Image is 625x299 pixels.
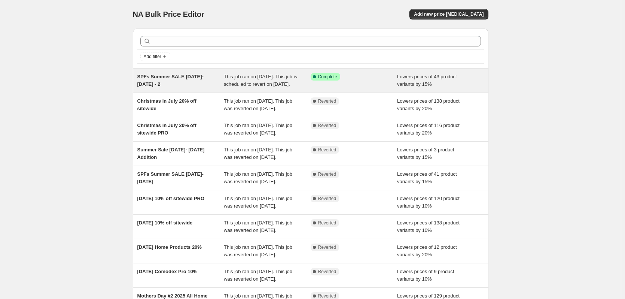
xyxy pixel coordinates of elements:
[224,171,292,184] span: This job ran on [DATE]. This job was reverted on [DATE].
[397,220,460,233] span: Lowers prices of 138 product variants by 10%
[137,74,204,87] span: SPFs Summer SALE [DATE]-[DATE] - 2
[224,123,292,136] span: This job ran on [DATE]. This job was reverted on [DATE].
[414,11,484,17] span: Add new price [MEDICAL_DATA]
[318,147,336,153] span: Reverted
[318,74,337,80] span: Complete
[397,147,454,160] span: Lowers prices of 3 product variants by 15%
[144,54,161,60] span: Add filter
[318,123,336,129] span: Reverted
[397,171,457,184] span: Lowers prices of 41 product variants by 15%
[397,196,460,209] span: Lowers prices of 120 product variants by 10%
[318,220,336,226] span: Reverted
[224,196,292,209] span: This job ran on [DATE]. This job was reverted on [DATE].
[397,123,460,136] span: Lowers prices of 116 product variants by 20%
[137,98,196,111] span: Christmas in July 20% off sitewide
[137,171,204,184] span: SPFs Summer SALE [DATE]-[DATE]
[397,98,460,111] span: Lowers prices of 138 product variants by 20%
[137,244,202,250] span: [DATE] Home Products 20%
[224,269,292,282] span: This job ran on [DATE]. This job was reverted on [DATE].
[397,244,457,257] span: Lowers prices of 12 product variants by 20%
[137,147,205,160] span: Summer Sale [DATE]- [DATE] Addition
[224,244,292,257] span: This job ran on [DATE]. This job was reverted on [DATE].
[137,269,198,274] span: [DATE] Comodex Pro 10%
[224,98,292,111] span: This job ran on [DATE]. This job was reverted on [DATE].
[409,9,488,19] button: Add new price [MEDICAL_DATA]
[397,269,454,282] span: Lowers prices of 9 product variants by 10%
[318,244,336,250] span: Reverted
[318,98,336,104] span: Reverted
[133,10,204,18] span: NA Bulk Price Editor
[318,269,336,275] span: Reverted
[224,74,297,87] span: This job ran on [DATE]. This job is scheduled to revert on [DATE].
[318,196,336,202] span: Reverted
[224,220,292,233] span: This job ran on [DATE]. This job was reverted on [DATE].
[318,293,336,299] span: Reverted
[224,147,292,160] span: This job ran on [DATE]. This job was reverted on [DATE].
[137,123,196,136] span: Christmas in July 20% off sitewide PRO
[140,52,170,61] button: Add filter
[137,220,193,226] span: [DATE] 10% off sitewide
[137,196,205,201] span: [DATE] 10% off sitewide PRO
[397,74,457,87] span: Lowers prices of 43 product variants by 15%
[318,171,336,177] span: Reverted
